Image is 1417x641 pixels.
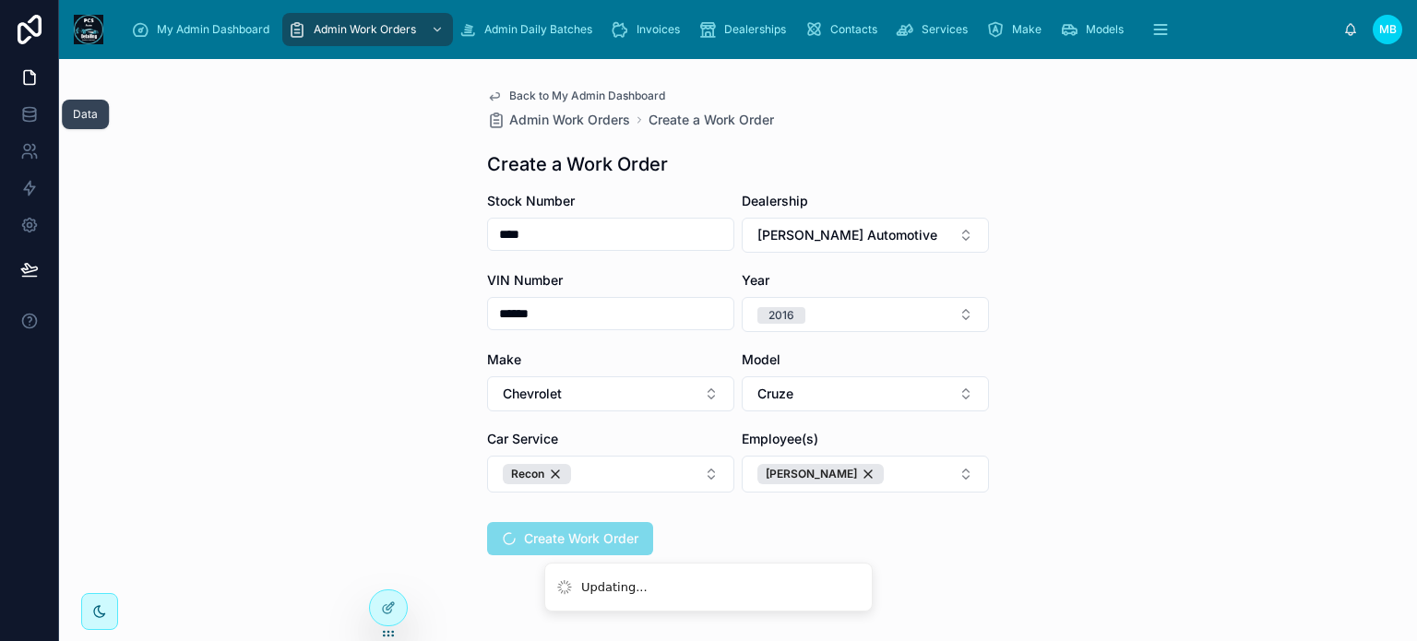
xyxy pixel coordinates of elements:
[799,13,890,46] a: Contacts
[1012,22,1042,37] span: Make
[742,456,989,493] button: Select Button
[757,385,793,403] span: Cruze
[487,111,630,129] a: Admin Work Orders
[487,272,563,288] span: VIN Number
[314,22,416,37] span: Admin Work Orders
[742,376,989,411] button: Select Button
[605,13,693,46] a: Invoices
[125,13,282,46] a: My Admin Dashboard
[768,307,794,324] div: 2016
[487,351,521,367] span: Make
[724,22,786,37] span: Dealerships
[509,89,665,103] span: Back to My Admin Dashboard
[487,376,734,411] button: Select Button
[757,464,884,484] button: Unselect 13
[581,578,648,597] div: Updating...
[757,226,937,244] span: [PERSON_NAME] Automotive
[649,111,774,129] a: Create a Work Order
[830,22,877,37] span: Contacts
[282,13,453,46] a: Admin Work Orders
[487,456,734,493] button: Select Button
[742,351,780,367] span: Model
[693,13,799,46] a: Dealerships
[766,467,857,481] span: [PERSON_NAME]
[487,89,665,103] a: Back to My Admin Dashboard
[157,22,269,37] span: My Admin Dashboard
[453,13,605,46] a: Admin Daily Batches
[742,218,989,253] button: Select Button
[74,15,103,44] img: App logo
[503,385,562,403] span: Chevrolet
[981,13,1054,46] a: Make
[742,297,989,332] button: Select Button
[503,464,571,484] button: Unselect 23
[742,193,808,208] span: Dealership
[922,22,968,37] span: Services
[742,431,818,446] span: Employee(s)
[487,431,558,446] span: Car Service
[742,272,769,288] span: Year
[1086,22,1124,37] span: Models
[509,111,630,129] span: Admin Work Orders
[1379,22,1397,37] span: MB
[511,467,544,481] span: Recon
[637,22,680,37] span: Invoices
[487,193,575,208] span: Stock Number
[118,9,1343,50] div: scrollable content
[890,13,981,46] a: Services
[73,107,98,122] div: Data
[487,151,668,177] h1: Create a Work Order
[484,22,592,37] span: Admin Daily Batches
[1054,13,1137,46] a: Models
